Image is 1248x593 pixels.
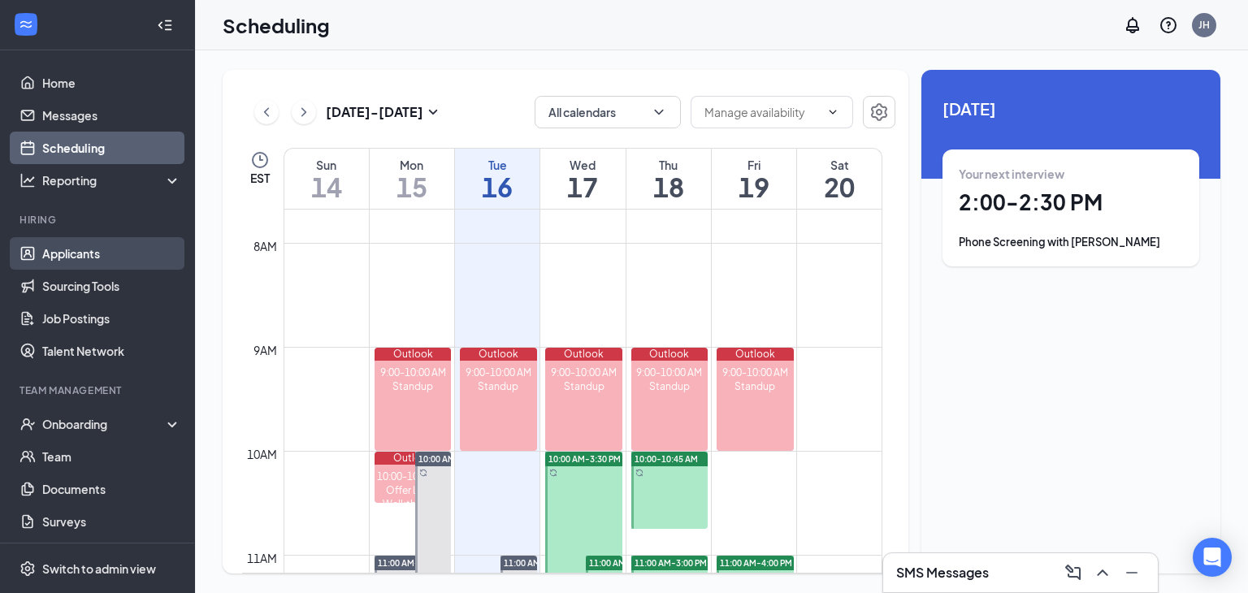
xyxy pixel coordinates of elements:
span: 11:00 AM-4:00 PM [720,557,792,569]
span: 11:00 AM-4:00 PM [504,557,576,569]
a: Sourcing Tools [42,270,181,302]
div: Standup [460,379,537,393]
div: Sun [284,157,369,173]
svg: ChevronUp [1093,563,1112,582]
a: September 16, 2025 [455,149,539,209]
div: Outlook [460,348,537,361]
svg: SmallChevronDown [423,102,443,122]
span: EST [250,170,270,186]
div: Hiring [19,213,178,227]
div: JH [1198,18,1210,32]
button: ChevronLeft [254,100,279,124]
svg: Collapse [157,17,173,33]
span: 11:00 AM-3:00 PM [589,557,661,569]
svg: ChevronLeft [258,102,275,122]
svg: ChevronDown [651,104,667,120]
h1: 15 [370,173,454,201]
h1: 2:00 - 2:30 PM [959,188,1183,216]
div: Outlook [545,348,622,361]
a: September 19, 2025 [712,149,796,209]
svg: Sync [635,469,643,477]
svg: Sync [549,469,557,477]
h1: Scheduling [223,11,330,39]
a: September 18, 2025 [626,149,711,209]
svg: ChevronRight [296,102,312,122]
div: Reporting [42,172,182,188]
div: 9:00-10:00 AM [545,366,622,379]
div: Switch to admin view [42,561,156,577]
svg: Analysis [19,172,36,188]
span: 10:00 AM-2:00 PM [418,453,491,465]
a: Scheduling [42,132,181,164]
h3: SMS Messages [896,564,989,582]
a: Job Postings [42,302,181,335]
a: Documents [42,473,181,505]
div: Tue [455,157,539,173]
button: ChevronRight [292,100,316,124]
div: Outlook [717,348,794,361]
div: 11am [244,549,280,567]
div: 9:00-10:00 AM [631,366,708,379]
div: Standup [631,379,708,393]
span: 10:00 AM-3:30 PM [548,453,621,465]
h1: 17 [540,173,625,201]
svg: QuestionInfo [1159,15,1178,35]
svg: WorkstreamLogo [18,16,34,32]
a: September 20, 2025 [797,149,882,209]
a: September 17, 2025 [540,149,625,209]
span: 11:00 AM-3:00 PM [635,557,707,569]
div: Wed [540,157,625,173]
div: Outlook [375,348,452,361]
span: [DATE] [942,96,1199,121]
div: Standup [375,379,452,393]
svg: Minimize [1122,563,1142,582]
div: Thu [626,157,711,173]
div: Your next interview [959,166,1183,182]
div: Fri [712,157,796,173]
svg: Clock [250,150,270,170]
a: Surveys [42,505,181,538]
h1: 14 [284,173,369,201]
svg: ChevronDown [826,106,839,119]
svg: Settings [19,561,36,577]
a: September 14, 2025 [284,149,369,209]
svg: Settings [869,102,889,122]
h1: 16 [455,173,539,201]
div: 10:00-10:30 AM [375,470,452,483]
div: Open Intercom Messenger [1193,538,1232,577]
div: Standup [545,379,622,393]
div: 8am [250,237,280,255]
h1: 19 [712,173,796,201]
div: 9:00-10:00 AM [460,366,537,379]
a: Home [42,67,181,99]
div: Team Management [19,383,178,397]
a: Applicants [42,237,181,270]
h1: 18 [626,173,711,201]
a: September 15, 2025 [370,149,454,209]
div: 9:00-10:00 AM [375,366,452,379]
button: All calendarsChevronDown [535,96,681,128]
div: Outlook [631,348,708,361]
div: Outlook [375,452,452,465]
svg: Notifications [1123,15,1142,35]
h1: 20 [797,173,882,201]
div: Offer Letter Walkthrough with [PERSON_NAME] [375,483,452,539]
button: ChevronUp [1090,560,1116,586]
div: 9:00-10:00 AM [717,366,794,379]
div: Mon [370,157,454,173]
span: 11:00 AM-3:00 PM [378,557,450,569]
button: Settings [863,96,895,128]
div: 10am [244,445,280,463]
button: ComposeMessage [1060,560,1086,586]
svg: ComposeMessage [1064,563,1083,582]
button: Minimize [1119,560,1145,586]
a: Talent Network [42,335,181,367]
div: Onboarding [42,416,167,432]
div: Sat [797,157,882,173]
svg: UserCheck [19,416,36,432]
a: Messages [42,99,181,132]
svg: Sync [419,469,427,477]
h3: [DATE] - [DATE] [326,103,423,121]
div: Phone Screening with [PERSON_NAME] [959,234,1183,250]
